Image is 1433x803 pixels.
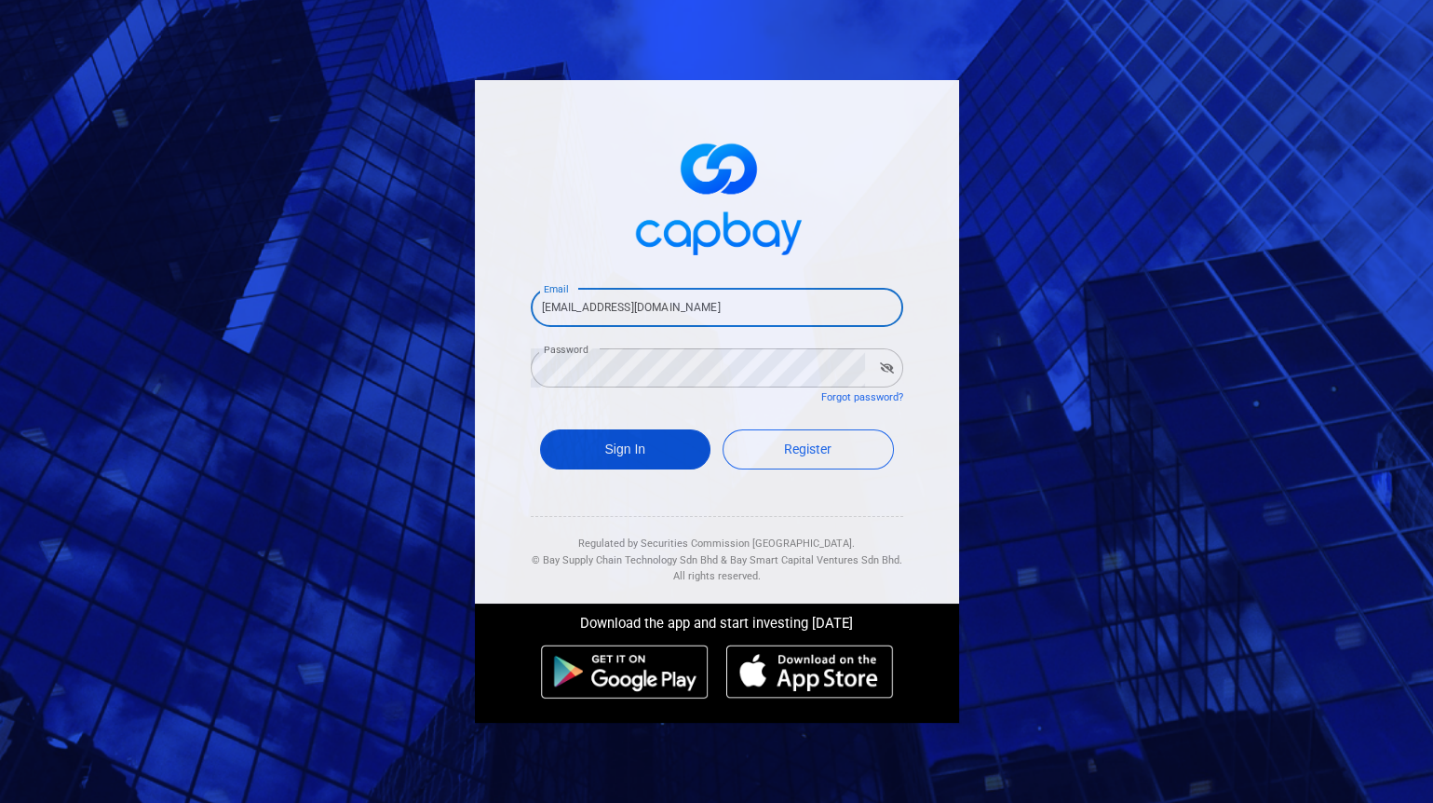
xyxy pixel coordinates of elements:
img: android [541,645,709,699]
label: Password [544,343,588,357]
a: Register [723,429,894,470]
button: Sign In [540,429,711,470]
label: Email [544,282,568,296]
span: © Bay Supply Chain Technology Sdn Bhd [532,554,718,566]
span: Register [784,442,831,456]
div: Regulated by Securities Commission [GEOGRAPHIC_DATA]. & All rights reserved. [531,517,903,585]
img: ios [726,645,892,699]
span: Bay Smart Capital Ventures Sdn Bhd. [730,554,902,566]
div: Download the app and start investing [DATE] [461,604,973,635]
a: Forgot password? [821,391,903,403]
img: logo [624,127,810,265]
